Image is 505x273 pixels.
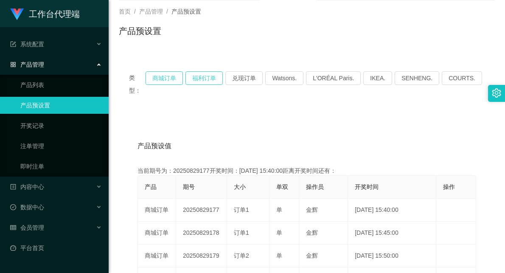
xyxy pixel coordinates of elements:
[134,8,136,15] span: /
[442,71,482,85] button: COURTS.
[10,8,24,20] img: logo.9652507e.png
[10,10,80,17] a: 工作台代理端
[137,141,171,151] span: 产品预设值
[20,76,102,93] a: 产品列表
[306,183,324,190] span: 操作员
[138,245,176,267] td: 商城订单
[10,224,44,231] span: 会员管理
[10,61,44,68] span: 产品管理
[20,97,102,114] a: 产品预设置
[171,8,201,15] span: 产品预设置
[20,158,102,175] a: 即时注单
[10,183,44,190] span: 内容中心
[119,25,161,37] h1: 产品预设置
[299,222,348,245] td: 金辉
[129,71,146,97] span: 类型：
[145,183,157,190] span: 产品
[10,41,44,48] span: 系统配置
[146,71,183,85] button: 商城订单
[119,8,131,15] span: 首页
[355,183,379,190] span: 开奖时间
[183,183,195,190] span: 期号
[176,222,227,245] td: 20250829178
[10,225,16,231] i: 图标: table
[265,71,303,85] button: Watsons.
[234,206,249,213] span: 订单1
[176,245,227,267] td: 20250829179
[139,8,163,15] span: 产品管理
[225,71,263,85] button: 兑现订单
[137,166,476,175] div: 当前期号为：20250829177开奖时间：[DATE] 15:40:00距离开奖时间还有：
[348,199,436,222] td: [DATE] 15:40:00
[443,183,455,190] span: 操作
[10,204,16,210] i: 图标: check-circle-o
[166,8,168,15] span: /
[138,222,176,245] td: 商城订单
[299,199,348,222] td: 金辉
[276,183,288,190] span: 单双
[276,206,282,213] span: 单
[138,199,176,222] td: 商城订单
[10,239,102,256] a: 图标: dashboard平台首页
[234,252,249,259] span: 订单2
[492,88,501,98] i: 图标: setting
[185,71,223,85] button: 福利订单
[10,62,16,68] i: 图标: appstore-o
[348,222,436,245] td: [DATE] 15:45:00
[10,204,44,211] span: 数据中心
[176,199,227,222] td: 20250829177
[276,229,282,236] span: 单
[10,184,16,190] i: 图标: profile
[276,252,282,259] span: 单
[395,71,439,85] button: SENHENG.
[348,245,436,267] td: [DATE] 15:50:00
[20,117,102,134] a: 开奖记录
[29,0,80,28] h1: 工作台代理端
[234,183,246,190] span: 大小
[234,229,249,236] span: 订单1
[306,71,361,85] button: L'ORÉAL Paris.
[363,71,392,85] button: IKEA.
[20,138,102,155] a: 注单管理
[299,245,348,267] td: 金辉
[10,41,16,47] i: 图标: form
